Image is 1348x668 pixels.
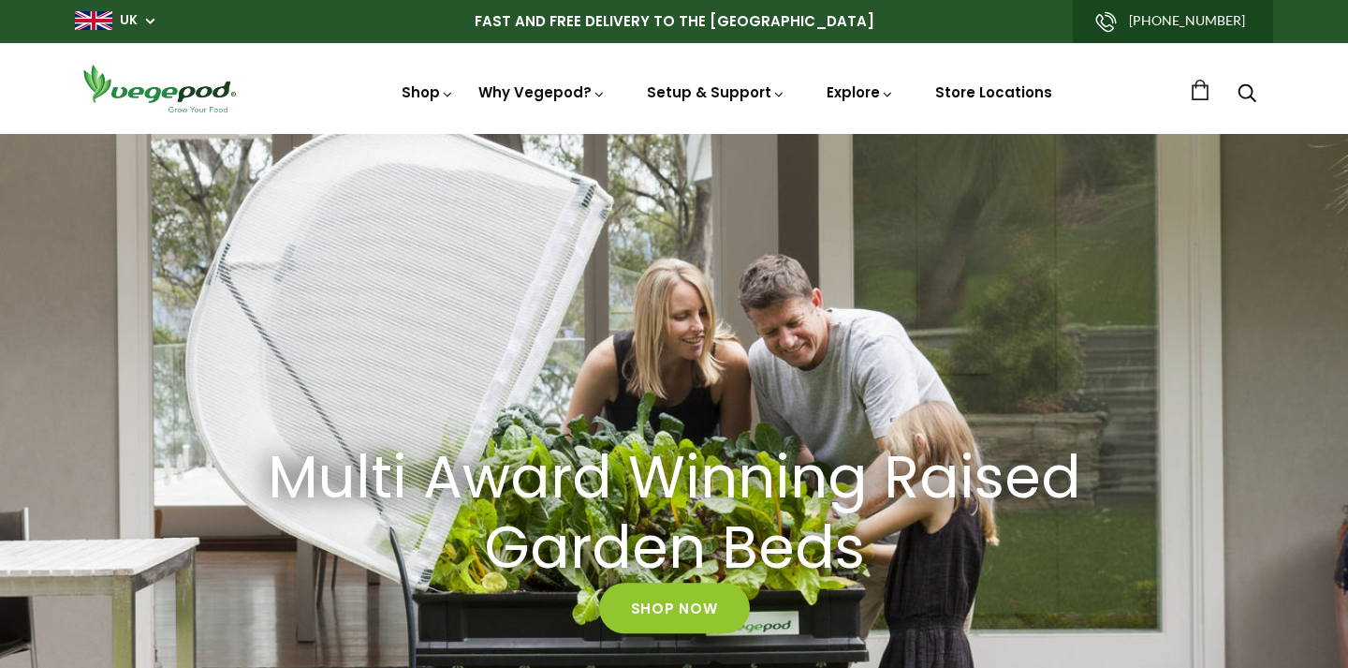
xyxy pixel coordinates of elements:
a: Store Locations [935,82,1052,102]
h2: Multi Award Winning Raised Garden Beds [253,443,1095,584]
a: Explore [827,82,894,102]
a: Shop Now [599,584,750,634]
a: Why Vegepod? [478,82,606,102]
a: Shop [402,82,454,102]
img: Vegepod [75,62,243,115]
a: Search [1238,85,1256,105]
a: UK [120,11,138,30]
a: Setup & Support [647,82,785,102]
a: Multi Award Winning Raised Garden Beds [229,443,1119,584]
img: gb_large.png [75,11,112,30]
